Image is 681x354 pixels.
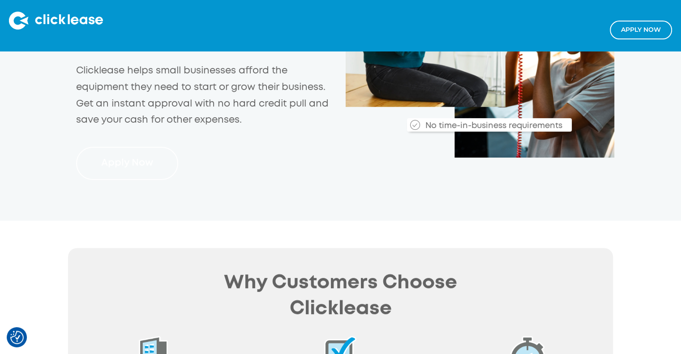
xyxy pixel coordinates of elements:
a: Apply Now [76,147,179,180]
h2: Why Customers Choose Clicklease [209,270,472,322]
a: Apply NOw [610,21,672,39]
img: Checkmark_callout [410,120,420,130]
img: Revisit consent button [10,331,24,344]
button: Consent Preferences [10,331,24,344]
p: Clicklease helps small businesses afford the equipment they need to start or grow their business.... [76,63,331,129]
img: Clicklease logo [9,12,103,30]
div: No time-in-business requirements [374,111,572,132]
